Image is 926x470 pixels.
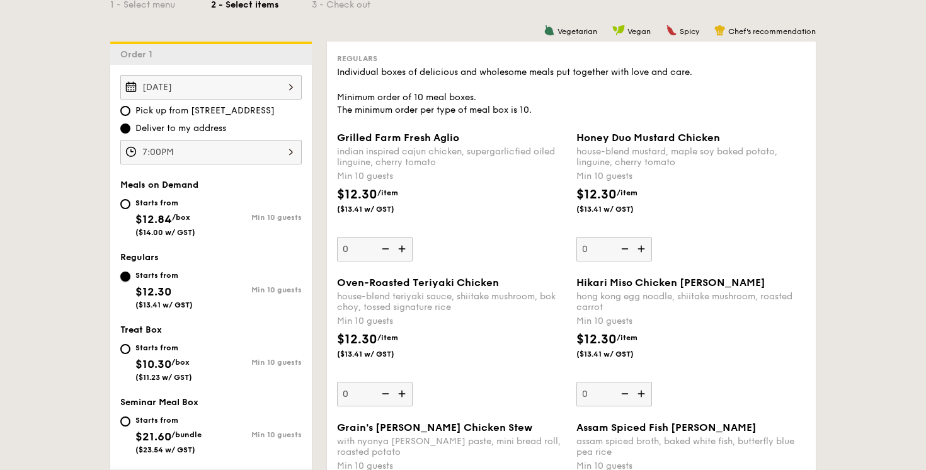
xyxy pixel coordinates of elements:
[576,237,652,261] input: Honey Duo Mustard Chickenhouse-blend mustard, maple soy baked potato, linguine, cherry tomatoMin ...
[576,277,765,289] span: Hikari Miso Chicken [PERSON_NAME]
[614,382,633,406] img: icon-reduce.1d2dbef1.svg
[576,315,806,328] div: Min 10 guests
[576,382,652,406] input: Hikari Miso Chicken [PERSON_NAME]hong kong egg noodle, shiitake mushroom, roasted carrotMin 10 gu...
[211,430,302,439] div: Min 10 guests
[120,324,162,335] span: Treat Box
[728,27,816,36] span: Chef's recommendation
[337,421,532,433] span: Grain's [PERSON_NAME] Chicken Stew
[633,237,652,261] img: icon-add.58712e84.svg
[576,132,720,144] span: Honey Duo Mustard Chicken
[576,187,617,202] span: $12.30
[120,49,157,60] span: Order 1
[120,397,198,408] span: Seminar Meal Box
[337,436,566,457] div: with nyonya [PERSON_NAME] paste, mini bread roll, roasted potato
[120,252,159,263] span: Regulars
[377,333,398,342] span: /item
[714,25,726,36] img: icon-chef-hat.a58ddaea.svg
[576,332,617,347] span: $12.30
[337,146,566,168] div: indian inspired cajun chicken, supergarlicfied oiled linguine, cherry tomato
[135,430,171,444] span: $21.60
[135,228,195,237] span: ($14.00 w/ GST)
[617,333,637,342] span: /item
[614,237,633,261] img: icon-reduce.1d2dbef1.svg
[576,291,806,312] div: hong kong egg noodle, shiitake mushroom, roasted carrot
[377,188,398,197] span: /item
[337,54,377,63] span: Regulars
[135,105,275,117] span: Pick up from [STREET_ADDRESS]
[337,291,566,312] div: house-blend teriyaki sauce, shiitake mushroom, bok choy, tossed signature rice
[576,436,806,457] div: assam spiced broth, baked white fish, butterfly blue pea rice
[544,25,555,36] img: icon-vegetarian.fe4039eb.svg
[135,415,202,425] div: Starts from
[337,66,806,117] div: Individual boxes of delicious and wholesome meals put together with love and care. Minimum order ...
[617,188,637,197] span: /item
[120,106,130,116] input: Pick up from [STREET_ADDRESS]
[576,170,806,183] div: Min 10 guests
[337,349,423,359] span: ($13.41 w/ GST)
[337,132,459,144] span: Grilled Farm Fresh Aglio
[337,170,566,183] div: Min 10 guests
[135,212,172,226] span: $12.84
[120,180,198,190] span: Meals on Demand
[337,204,423,214] span: ($13.41 w/ GST)
[337,382,413,406] input: Oven-Roasted Teriyaki Chickenhouse-blend teriyaki sauce, shiitake mushroom, bok choy, tossed sign...
[135,357,171,371] span: $10.30
[394,382,413,406] img: icon-add.58712e84.svg
[633,382,652,406] img: icon-add.58712e84.svg
[375,237,394,261] img: icon-reduce.1d2dbef1.svg
[337,187,377,202] span: $12.30
[135,122,226,135] span: Deliver to my address
[612,25,625,36] img: icon-vegan.f8ff3823.svg
[171,358,190,367] span: /box
[337,277,499,289] span: Oven-Roasted Teriyaki Chicken
[172,213,190,222] span: /box
[135,301,193,309] span: ($13.41 w/ GST)
[680,27,699,36] span: Spicy
[120,75,302,100] input: Event date
[576,421,757,433] span: Assam Spiced Fish [PERSON_NAME]
[576,349,662,359] span: ($13.41 w/ GST)
[120,344,130,354] input: Starts from$10.30/box($11.23 w/ GST)Min 10 guests
[120,272,130,282] input: Starts from$12.30($13.41 w/ GST)Min 10 guests
[337,332,377,347] span: $12.30
[120,140,302,164] input: Event time
[576,204,662,214] span: ($13.41 w/ GST)
[211,358,302,367] div: Min 10 guests
[135,285,171,299] span: $12.30
[337,237,413,261] input: Grilled Farm Fresh Aglioindian inspired cajun chicken, supergarlicfied oiled linguine, cherry tom...
[120,199,130,209] input: Starts from$12.84/box($14.00 w/ GST)Min 10 guests
[135,270,193,280] div: Starts from
[557,27,597,36] span: Vegetarian
[375,382,394,406] img: icon-reduce.1d2dbef1.svg
[211,213,302,222] div: Min 10 guests
[337,315,566,328] div: Min 10 guests
[135,373,192,382] span: ($11.23 w/ GST)
[135,343,192,353] div: Starts from
[120,416,130,427] input: Starts from$21.60/bundle($23.54 w/ GST)Min 10 guests
[394,237,413,261] img: icon-add.58712e84.svg
[211,285,302,294] div: Min 10 guests
[135,445,195,454] span: ($23.54 w/ GST)
[120,123,130,134] input: Deliver to my address
[627,27,651,36] span: Vegan
[135,198,195,208] div: Starts from
[576,146,806,168] div: house-blend mustard, maple soy baked potato, linguine, cherry tomato
[171,430,202,439] span: /bundle
[666,25,677,36] img: icon-spicy.37a8142b.svg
